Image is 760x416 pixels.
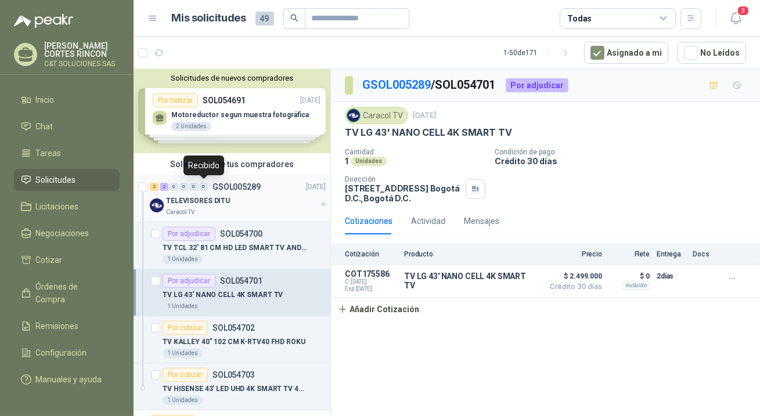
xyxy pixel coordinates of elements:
[345,183,461,203] p: [STREET_ADDRESS] Bogotá D.C. , Bogotá D.C.
[134,222,330,269] a: Por adjudicarSOL054700TV TCL 32' 81 CM HD LED SMART TV ANDROID1 Unidades
[362,76,496,94] p: / SOL054701
[212,183,261,191] p: GSOL005289
[160,183,168,191] div: 2
[36,227,89,240] span: Negociaciones
[36,120,53,133] span: Chat
[163,368,208,382] div: Por cotizar
[163,290,283,301] p: TV LG 43' NANO CELL 4K SMART TV
[163,302,203,311] div: 1 Unidades
[36,320,79,332] span: Remisiones
[345,278,397,285] span: C: [DATE]
[362,78,431,92] a: GSOL005289
[14,142,120,164] a: Tareas
[737,5,750,16] span: 3
[503,44,575,62] div: 1 - 50 de 171
[163,274,215,288] div: Por adjudicar
[404,250,537,258] p: Producto
[345,156,348,166] p: 1
[657,269,686,283] p: 2 días
[14,315,120,337] a: Remisiones
[150,180,328,217] a: 2 2 0 0 0 0 GSOL005289[DATE] Company LogoTELEVISORES DITUCaracol TV
[163,321,208,335] div: Por cotizar
[163,255,203,264] div: 1 Unidades
[14,276,120,310] a: Órdenes de Compra
[150,198,164,212] img: Company Logo
[163,349,203,358] div: 1 Unidades
[345,148,485,156] p: Cantidad
[345,107,408,124] div: Caracol TV
[495,148,755,156] p: Condición de pago
[567,12,592,25] div: Todas
[609,250,650,258] p: Flete
[212,371,255,379] p: SOL054703
[693,250,716,258] p: Docs
[170,183,178,191] div: 0
[544,283,602,290] span: Crédito 30 días
[44,42,120,58] p: [PERSON_NAME] CORTES RINCON
[345,126,512,139] p: TV LG 43' NANO CELL 4K SMART TV
[220,230,262,238] p: SOL054700
[166,196,230,207] p: TELEVISORES DITU
[134,269,330,316] a: Por adjudicarSOL054701TV LG 43' NANO CELL 4K SMART TV1 Unidades
[657,250,686,258] p: Entrega
[331,298,426,321] button: Añadir Cotización
[134,153,330,175] div: Solicitudes de tus compradores
[189,183,198,191] div: 0
[14,196,120,218] a: Licitaciones
[172,10,246,27] h1: Mis solicitudes
[290,14,298,22] span: search
[44,60,120,67] p: C&T SOLUCIONES SAS
[14,89,120,111] a: Inicio
[345,175,461,183] p: Dirección
[544,269,602,283] span: $ 2.499.000
[345,285,397,292] span: Exp: [DATE]
[134,69,330,153] div: Solicitudes de nuevos compradoresPor cotizarSOL054691[DATE] Motoreductor segun muestra fotográfic...
[163,396,203,405] div: 1 Unidades
[351,157,387,166] div: Unidades
[622,281,650,290] div: Incluido
[404,272,537,290] p: TV LG 43' NANO CELL 4K SMART TV
[163,243,307,254] p: TV TCL 32' 81 CM HD LED SMART TV ANDROID
[678,42,746,64] button: No Leídos
[36,373,102,386] span: Manuales y ayuda
[306,182,326,193] p: [DATE]
[14,222,120,244] a: Negociaciones
[163,384,307,395] p: TV HISENSE 43' LED UHD 4K SMART TV 43A6N
[14,342,120,364] a: Configuración
[347,109,360,122] img: Company Logo
[14,249,120,271] a: Cotizar
[14,368,120,390] a: Manuales y ayuda
[163,337,305,348] p: TV KALLEY 40" 102 CM K-RTV40 FHD ROKU
[584,42,668,64] button: Asignado a mi
[345,250,397,258] p: Cotización
[179,183,188,191] div: 0
[134,363,330,410] a: Por cotizarSOL054703TV HISENSE 43' LED UHD 4K SMART TV 43A6N1 Unidades
[134,316,330,363] a: Por cotizarSOL054702TV KALLEY 40" 102 CM K-RTV40 FHD ROKU1 Unidades
[36,346,87,359] span: Configuración
[345,215,392,227] div: Cotizaciones
[212,324,255,332] p: SOL054702
[506,78,568,92] div: Por adjudicar
[138,74,326,82] button: Solicitudes de nuevos compradores
[36,254,63,266] span: Cotizar
[150,183,159,191] div: 2
[36,147,62,160] span: Tareas
[725,8,746,29] button: 3
[544,250,602,258] p: Precio
[413,110,436,121] p: [DATE]
[36,280,109,306] span: Órdenes de Compra
[183,155,224,175] div: Recibido
[255,12,274,26] span: 49
[495,156,755,166] p: Crédito 30 días
[36,173,76,186] span: Solicitudes
[199,183,208,191] div: 0
[14,115,120,138] a: Chat
[411,215,445,227] div: Actividad
[464,215,499,227] div: Mensajes
[36,200,79,213] span: Licitaciones
[345,269,397,278] p: COT175586
[166,208,194,217] p: Caracol TV
[163,227,215,241] div: Por adjudicar
[36,93,55,106] span: Inicio
[220,277,262,285] p: SOL054701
